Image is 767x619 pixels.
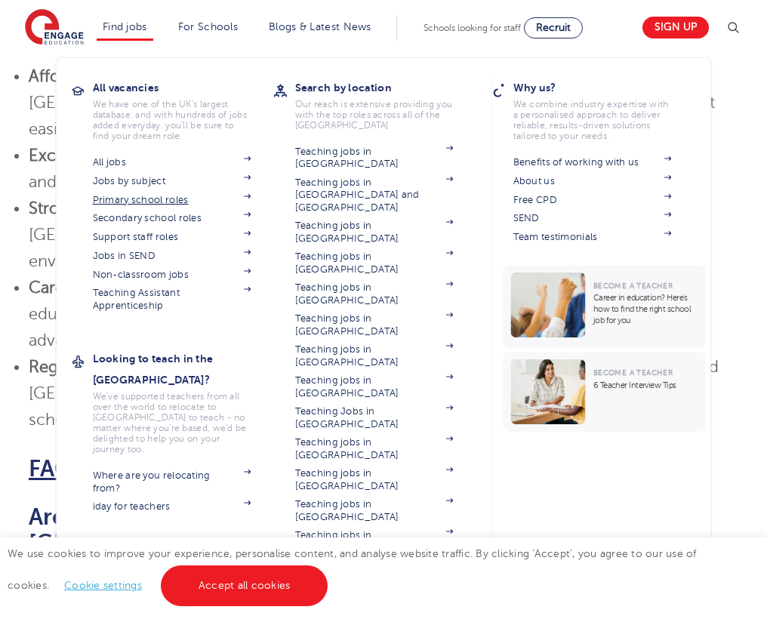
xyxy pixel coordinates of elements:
span: Schools looking for staff [424,23,521,33]
a: Primary school roles [93,194,251,206]
a: Teaching jobs in [GEOGRAPHIC_DATA] [295,498,454,523]
p: Our reach is extensive providing you with the top roles across all of the [GEOGRAPHIC_DATA] [295,99,454,131]
p: Career in education? Here’s how to find the right school job for you [593,292,698,326]
a: Looking to teach in the [GEOGRAPHIC_DATA]?We've supported teachers from all over the world to rel... [93,348,274,454]
span: We use cookies to improve your experience, personalise content, and analyse website traffic. By c... [8,548,697,591]
a: Accept all cookies [161,565,328,606]
a: Sign up [642,17,709,38]
a: SEND [513,212,672,224]
strong: Affordable Housing Options: [29,67,245,85]
li: With a diverse and welcoming population, Barking and [GEOGRAPHIC_DATA] is known for its tight-kni... [29,196,738,275]
li: The ongoing regeneration projects in [GEOGRAPHIC_DATA] and [GEOGRAPHIC_DATA] mean that the area i... [29,354,738,433]
a: Teaching jobs in [GEOGRAPHIC_DATA] [295,529,454,554]
strong: Strong Community Spirit: [29,199,220,217]
a: For Schools [178,21,238,32]
p: We have one of the UK's largest database. and with hundreds of jobs added everyday. you'll be sur... [93,99,251,141]
a: About us [513,175,672,187]
a: Teaching jobs in [GEOGRAPHIC_DATA] [295,282,454,306]
b: FAQs [29,456,84,482]
a: Teaching jobs in [GEOGRAPHIC_DATA] [295,374,454,399]
a: Teaching jobs in [GEOGRAPHIC_DATA] [295,343,454,368]
h3: Looking to teach in the [GEOGRAPHIC_DATA]? [93,348,274,390]
a: Become a Teacher6 Teacher Interview Tips [504,352,710,432]
a: Become a TeacherCareer in education? Here’s how to find the right school job for you [504,265,710,349]
a: Where are you relocating from? [93,470,251,494]
img: Engage Education [25,9,84,47]
a: All jobs [93,156,251,168]
a: Blogs & Latest News [269,21,371,32]
strong: Career Development Opportunities: [29,279,299,297]
li: The borough is home to a range of schools and educational institutions, offering numerous opportu... [29,275,738,354]
a: Teaching jobs in [GEOGRAPHIC_DATA] and [GEOGRAPHIC_DATA] [295,177,454,214]
h3: All vacancies [93,77,274,98]
b: Are teachers in demand in [GEOGRAPHIC_DATA] and [GEOGRAPHIC_DATA]? [29,504,587,556]
a: Teaching Assistant Apprenticeship [93,287,251,312]
a: Search by locationOur reach is extensive providing you with the top roles across all of the [GEOG... [295,77,476,131]
a: Jobs in SEND [93,250,251,262]
a: Free CPD [513,194,672,206]
a: iday for teachers [93,500,251,513]
a: Teaching jobs in [GEOGRAPHIC_DATA] [295,467,454,492]
a: Team testimonials [513,231,672,243]
li: The borough is well-connected by the District Line, Overground, and major road networks, providin... [29,143,738,196]
a: Teaching jobs in [GEOGRAPHIC_DATA] [295,251,454,276]
span: Become a Teacher [593,282,673,290]
a: Non-classroom jobs [93,269,251,281]
a: Teaching jobs in [GEOGRAPHIC_DATA] [295,313,454,337]
li: Compared to many other London boroughs, [GEOGRAPHIC_DATA] and [GEOGRAPHIC_DATA] offer more afford... [29,63,738,143]
span: Recruit [536,22,571,33]
strong: Excellent Transport Links: [29,146,220,165]
a: All vacanciesWe have one of the UK's largest database. and with hundreds of jobs added everyday. ... [93,77,274,141]
a: Cookie settings [64,580,142,591]
a: Secondary school roles [93,212,251,224]
a: Teaching jobs in [GEOGRAPHIC_DATA] [295,146,454,171]
h3: Why us? [513,77,695,98]
a: Teaching Jobs in [GEOGRAPHIC_DATA] [295,405,454,430]
p: We combine industry expertise with a personalised approach to deliver reliable, results-driven so... [513,99,672,141]
a: Why us?We combine industry expertise with a personalised approach to deliver reliable, results-dr... [513,77,695,141]
strong: Regeneration and Growth: [29,358,229,376]
a: Teaching jobs in [GEOGRAPHIC_DATA] [295,436,454,461]
p: 6 Teacher Interview Tips [593,380,698,391]
h3: Search by location [295,77,476,98]
a: Teaching jobs in [GEOGRAPHIC_DATA] [295,220,454,245]
p: We've supported teachers from all over the world to relocate to [GEOGRAPHIC_DATA] to teach - no m... [93,391,251,454]
a: Find jobs [103,21,147,32]
a: Jobs by subject [93,175,251,187]
a: Support staff roles [93,231,251,243]
a: Benefits of working with us [513,156,672,168]
a: Recruit [524,17,583,38]
span: Become a Teacher [593,368,673,377]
